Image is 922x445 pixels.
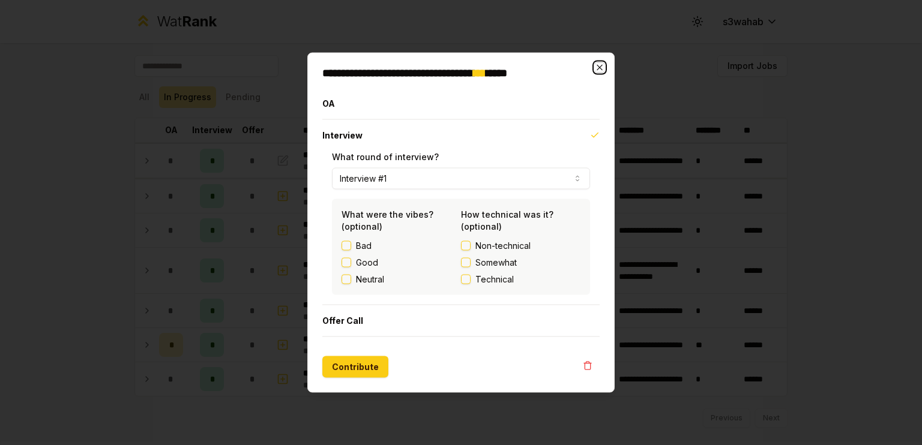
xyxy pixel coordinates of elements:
button: Contribute [322,356,388,378]
button: Somewhat [461,258,471,267]
button: Interview [322,120,600,151]
span: Non-technical [475,240,531,252]
div: Interview [322,151,600,305]
label: How technical was it? (optional) [461,209,553,231]
button: OA [322,88,600,119]
label: Bad [356,240,372,252]
button: Technical [461,275,471,284]
label: Good [356,257,378,269]
button: Offer Call [322,305,600,336]
label: What were the vibes? (optional) [342,209,433,231]
button: Non-technical [461,241,471,251]
span: Technical [475,273,514,285]
label: Neutral [356,273,384,285]
label: What round of interview? [332,152,439,162]
span: Somewhat [475,257,517,269]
